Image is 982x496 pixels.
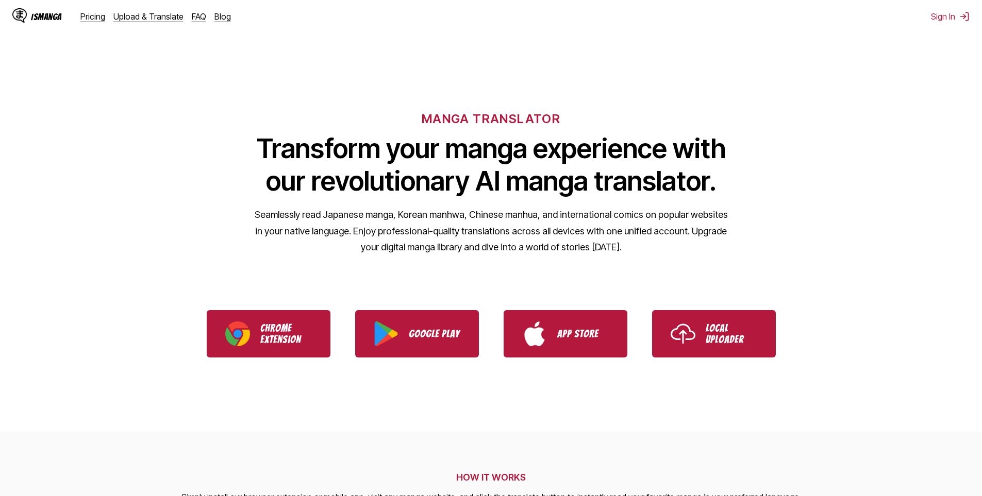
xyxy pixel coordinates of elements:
p: Chrome Extension [260,322,312,345]
a: Use IsManga Local Uploader [652,310,776,357]
a: IsManga LogoIsManga [12,8,80,25]
img: Upload icon [671,321,695,346]
img: Chrome logo [225,321,250,346]
a: Download IsManga from Google Play [355,310,479,357]
button: Sign In [931,11,970,22]
a: Upload & Translate [113,11,184,22]
a: Download IsManga from App Store [504,310,627,357]
img: App Store logo [522,321,547,346]
p: Google Play [409,328,460,339]
a: FAQ [192,11,206,22]
p: Local Uploader [706,322,757,345]
img: IsManga Logo [12,8,27,23]
img: Google Play logo [374,321,398,346]
a: Blog [214,11,231,22]
h2: HOW IT WORKS [181,472,801,483]
h1: Transform your manga experience with our revolutionary AI manga translator. [254,132,728,197]
p: App Store [557,328,609,339]
a: Pricing [80,11,105,22]
h6: MANGA TRANSLATOR [422,111,560,126]
p: Seamlessly read Japanese manga, Korean manhwa, Chinese manhua, and international comics on popula... [254,207,728,255]
img: Sign out [959,11,970,22]
a: Download IsManga Chrome Extension [207,310,330,357]
div: IsManga [31,12,62,22]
